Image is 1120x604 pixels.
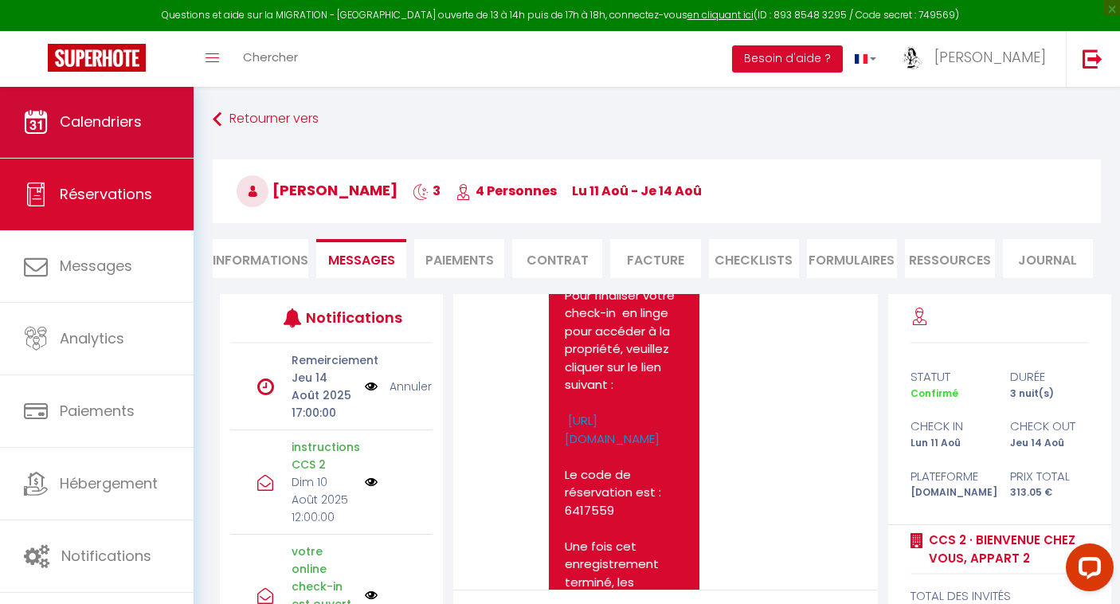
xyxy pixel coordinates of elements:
p: Jeu 14 Août 2025 17:00:00 [292,369,354,422]
span: lu 11 Aoû - je 14 Aoû [572,182,702,200]
div: check out [1000,417,1099,436]
p: instructions CCS 2 [292,438,354,473]
img: ... [900,45,924,69]
li: CHECKLISTS [709,239,799,278]
li: FORMULAIRES [807,239,897,278]
span: Hébergement [60,473,158,493]
span: Analytics [60,328,124,348]
li: Informations [213,239,308,278]
img: NO IMAGE [365,378,378,395]
span: Chercher [243,49,298,65]
span: Messages [60,256,132,276]
li: Contrat [512,239,602,278]
iframe: LiveChat chat widget [1053,537,1120,604]
div: Prix total [1000,467,1099,486]
img: NO IMAGE [365,589,378,602]
button: Besoin d'aide ? [732,45,843,73]
span: Confirmé [910,386,958,400]
div: Lun 11 Aoû [900,436,1000,451]
span: [PERSON_NAME] [934,47,1046,67]
span: Messages [328,251,395,269]
a: ... [PERSON_NAME] [888,31,1066,87]
span: Calendriers [60,112,142,131]
span: Réservations [60,184,152,204]
div: Jeu 14 Aoû [1000,436,1099,451]
a: Annuler [390,378,432,395]
div: Plateforme [900,467,1000,486]
p: Remeirciement [292,351,354,369]
img: logout [1083,49,1102,69]
a: Retourner vers [213,105,1101,134]
div: [DOMAIN_NAME] [900,485,1000,500]
span: 3 [413,182,441,200]
img: NO IMAGE [365,476,378,488]
div: 3 nuit(s) [1000,386,1099,402]
li: Paiements [414,239,504,278]
span: 4 Personnes [456,182,557,200]
div: durée [1000,367,1099,386]
a: Chercher [231,31,310,87]
p: Dim 10 Août 2025 12:00:00 [292,473,354,526]
h3: Notifications [306,300,390,335]
li: Journal [1003,239,1093,278]
span: Paiements [60,401,135,421]
div: check in [900,417,1000,436]
div: 313.05 € [1000,485,1099,500]
a: CCS 2 · Bienvenue chez vous, appart 2 [923,531,1089,568]
a: en cliquant ici [687,8,754,22]
span: Notifications [61,546,151,566]
div: statut [900,367,1000,386]
a: [URL][DOMAIN_NAME] [565,412,660,447]
li: Facture [610,239,700,278]
li: Ressources [905,239,995,278]
span: [PERSON_NAME] [237,180,397,200]
img: Super Booking [48,44,146,72]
